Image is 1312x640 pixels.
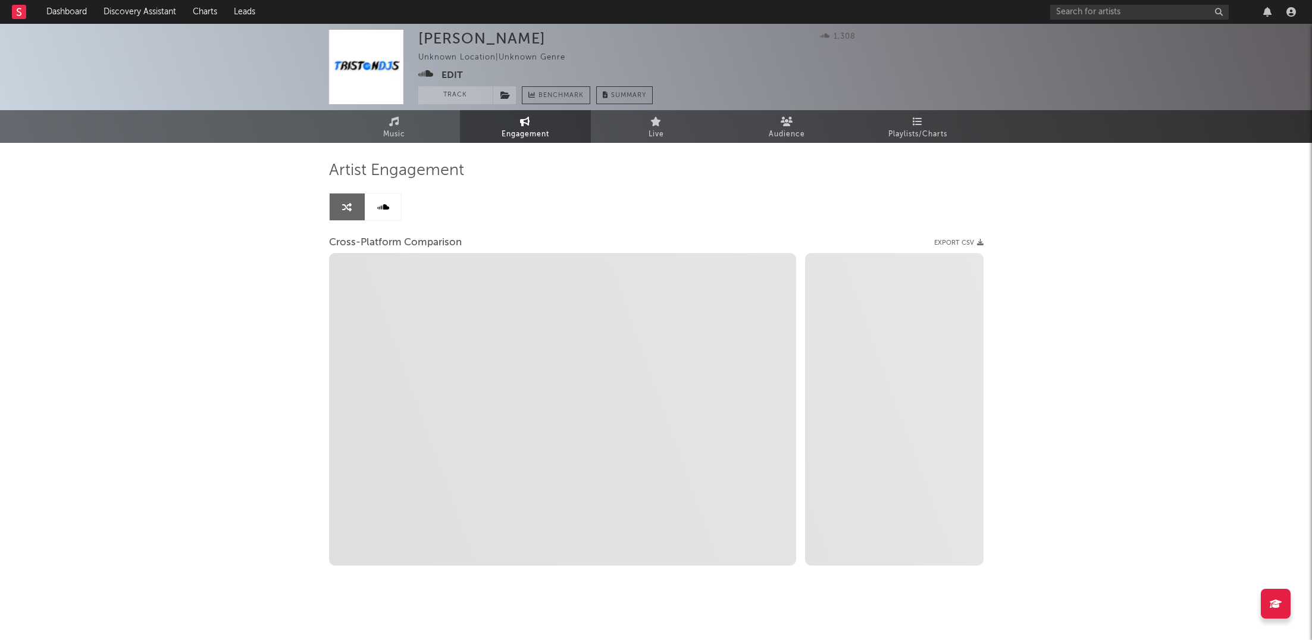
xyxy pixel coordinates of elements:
span: Live [649,127,664,142]
div: [PERSON_NAME] [418,30,546,47]
span: Playlists/Charts [888,127,947,142]
button: Export CSV [934,239,984,246]
input: Search for artists [1050,5,1229,20]
a: Benchmark [522,86,590,104]
span: Artist Engagement [329,164,464,178]
span: 1,308 [820,33,856,40]
span: Music [383,127,405,142]
span: Engagement [502,127,549,142]
a: Live [591,110,722,143]
button: Summary [596,86,653,104]
a: Playlists/Charts [853,110,984,143]
button: Track [418,86,493,104]
button: Edit [441,68,463,83]
span: Audience [769,127,805,142]
a: Engagement [460,110,591,143]
div: Unknown Location | Unknown Genre [418,51,593,65]
a: Audience [722,110,853,143]
span: Summary [611,92,646,99]
a: Music [329,110,460,143]
span: Benchmark [538,89,584,103]
span: Cross-Platform Comparison [329,236,462,250]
